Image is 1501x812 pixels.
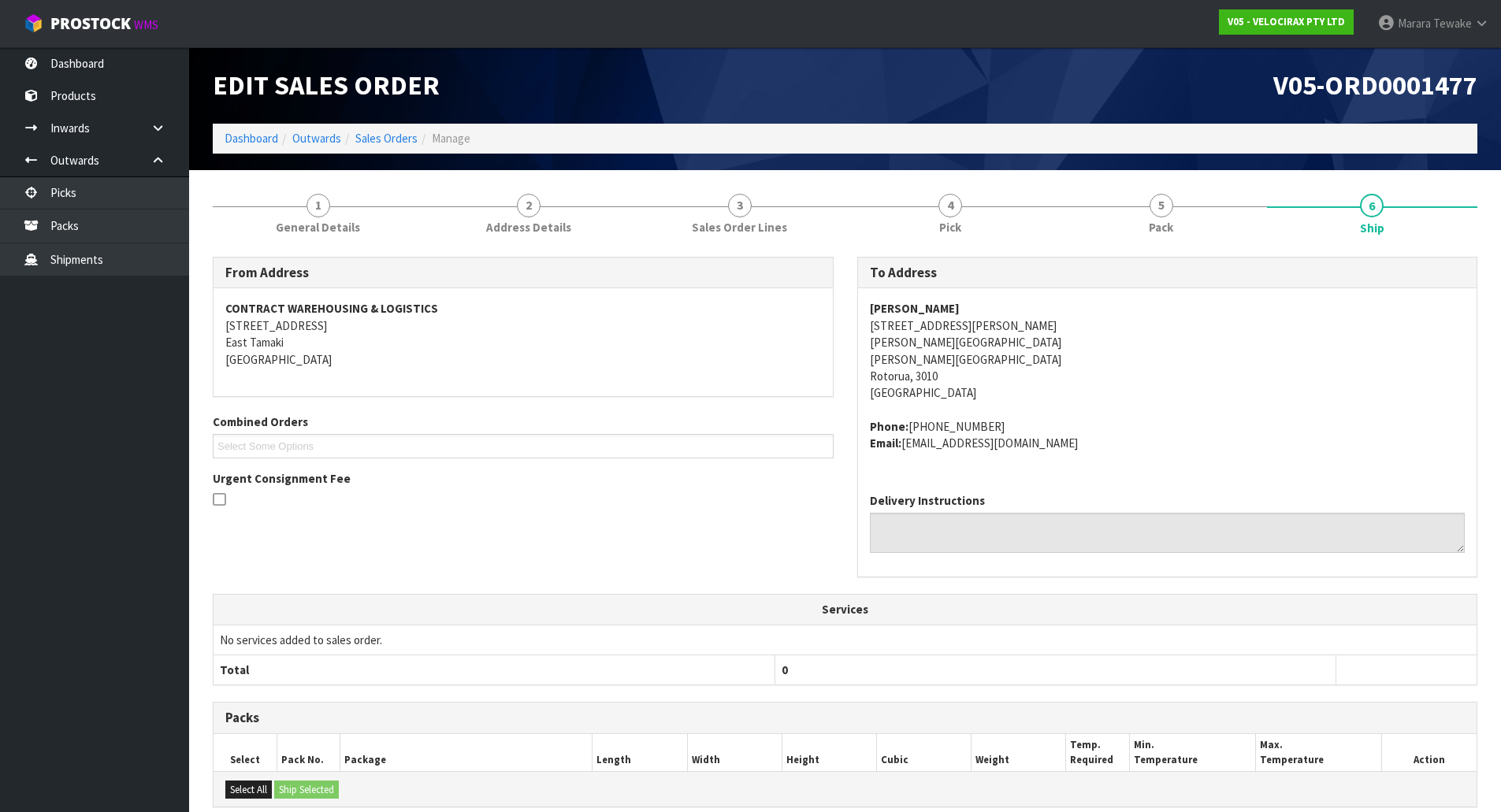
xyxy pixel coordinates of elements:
address: [STREET_ADDRESS] East Tamaki [GEOGRAPHIC_DATA] [225,300,821,368]
label: Delivery Instructions [870,492,985,509]
address: [PHONE_NUMBER] [EMAIL_ADDRESS][DOMAIN_NAME] [870,418,1466,452]
button: Ship Selected [274,780,339,799]
span: General Details [276,219,360,235]
th: Height [782,734,876,771]
th: Cubic [877,734,972,771]
h3: Packs [225,710,1465,725]
span: 2 [517,194,541,217]
span: 0 [782,662,788,677]
label: Combined Orders [213,413,308,430]
span: V05-ORD0001477 [1273,69,1477,102]
th: Services [214,595,1477,625]
strong: V05 - VELOCIRAX PTY LTD [1228,15,1345,28]
a: Outwards [292,131,341,146]
th: Temp. Required [1066,734,1129,771]
span: 3 [728,194,752,217]
strong: CONTRACT WAREHOUSING & LOGISTICS [225,301,438,316]
a: V05 - VELOCIRAX PTY LTD [1219,9,1354,35]
strong: email [870,436,901,450]
span: Sales Order Lines [692,219,787,235]
a: Sales Orders [355,131,418,146]
span: Ship [1360,220,1384,236]
address: [STREET_ADDRESS][PERSON_NAME] [PERSON_NAME][GEOGRAPHIC_DATA] [PERSON_NAME][GEOGRAPHIC_DATA] Rotor... [870,300,1466,402]
th: Length [593,734,687,771]
h3: To Address [870,265,1466,280]
td: No services added to sales order. [214,625,1477,654]
label: Urgent Consignment Fee [213,470,351,487]
th: Package [340,734,593,771]
img: cube-alt.png [24,13,43,33]
span: 4 [938,194,962,217]
span: Pick [939,219,961,235]
strong: [PERSON_NAME] [870,301,960,316]
span: Address Details [486,219,571,235]
th: Min. Temperature [1129,734,1255,771]
span: Tewake [1433,16,1472,31]
span: Edit Sales Order [213,69,440,102]
span: 1 [307,194,330,217]
th: Select [214,734,277,771]
a: Dashboard [225,131,278,146]
span: 5 [1150,194,1173,217]
th: Action [1382,734,1477,771]
span: 6 [1360,194,1384,217]
th: Width [687,734,782,771]
span: Manage [432,131,470,146]
h3: From Address [225,265,821,280]
small: WMS [134,17,158,32]
strong: phone [870,419,908,434]
button: Select All [225,780,272,799]
span: Marara [1398,16,1431,31]
span: ProStock [50,13,131,34]
span: Pack [1149,219,1173,235]
th: Pack No. [277,734,340,771]
th: Max. Temperature [1255,734,1381,771]
th: Weight [972,734,1066,771]
th: Total [214,655,775,685]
